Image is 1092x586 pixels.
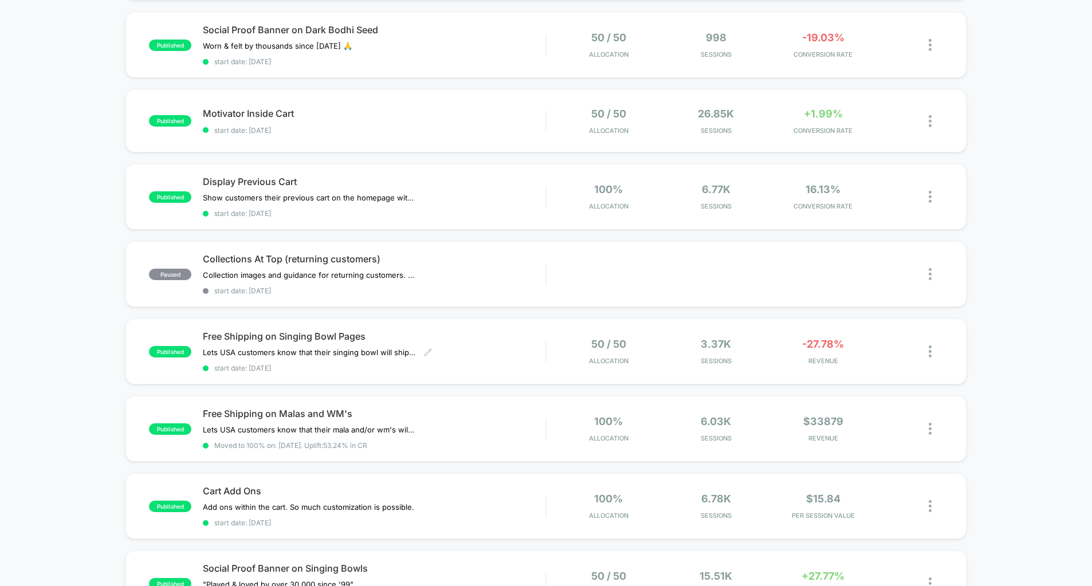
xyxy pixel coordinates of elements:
[203,485,545,497] span: Cart Add Ons
[203,209,545,218] span: start date: [DATE]
[591,338,626,350] span: 50 / 50
[203,408,545,419] span: Free Shipping on Malas and WM's
[203,518,545,527] span: start date: [DATE]
[929,191,932,203] img: close
[665,512,767,520] span: Sessions
[591,108,626,120] span: 50 / 50
[701,338,731,350] span: 3.37k
[803,415,843,427] span: $33879
[149,115,191,127] span: published
[665,127,767,135] span: Sessions
[802,32,844,44] span: -19.03%
[203,348,415,357] span: Lets USA customers know that their singing﻿ bowl will ship free via 2-3 day mail
[701,415,731,427] span: 6.03k
[772,50,874,58] span: CONVERSION RATE
[203,193,415,202] span: Show customers their previous cart on the homepage with a direct button to the cart
[802,570,844,582] span: +27.77%
[203,286,545,295] span: start date: [DATE]
[589,50,629,58] span: Allocation
[203,41,352,50] span: Worn & felt by thousands since [DATE] 🙏
[203,176,545,187] span: Display Previous Cart
[698,108,734,120] span: 26.85k
[591,32,626,44] span: 50 / 50
[929,423,932,435] img: close
[589,127,629,135] span: Allocation
[203,253,545,265] span: Collections At Top (returning customers)
[929,345,932,357] img: close
[665,357,767,365] span: Sessions
[772,202,874,210] span: CONVERSION RATE
[203,126,545,135] span: start date: [DATE]
[203,57,545,66] span: start date: [DATE]
[149,40,191,51] span: published
[149,269,191,280] span: paused
[702,183,730,195] span: 6.77k
[594,493,623,505] span: 100%
[772,127,874,135] span: CONVERSION RATE
[589,202,629,210] span: Allocation
[149,191,191,203] span: published
[806,493,840,505] span: $15.84
[929,39,932,51] img: close
[594,415,623,427] span: 100%
[149,501,191,512] span: published
[806,183,840,195] span: 16.13%
[665,434,767,442] span: Sessions
[589,434,629,442] span: Allocation
[665,202,767,210] span: Sessions
[594,183,623,195] span: 100%
[591,570,626,582] span: 50 / 50
[203,425,415,434] span: Lets USA customers know that their mala and/or wm's will ship free when they are over $75
[929,115,932,127] img: close
[149,423,191,435] span: published
[929,500,932,512] img: close
[929,268,932,280] img: close
[772,512,874,520] span: PER SESSION VALUE
[203,563,545,574] span: Social Proof Banner on Singing Bowls
[214,441,367,450] span: Moved to 100% on: [DATE] . Uplift: 53.24% in CR
[772,357,874,365] span: REVENUE
[149,346,191,357] span: published
[772,434,874,442] span: REVENUE
[203,24,545,36] span: Social Proof Banner on Dark Bodhi Seed
[203,502,414,512] span: Add ons within the cart. So much customization is possible.
[203,270,415,280] span: Collection images and guidance for returning customers. Focus on products and collections returni...
[701,493,731,505] span: 6.78k
[203,331,545,342] span: Free Shipping on Singing Bowl Pages
[589,512,629,520] span: Allocation
[804,108,843,120] span: +1.99%
[589,357,629,365] span: Allocation
[665,50,767,58] span: Sessions
[706,32,726,44] span: 998
[700,570,732,582] span: 15.51k
[802,338,844,350] span: -27.78%
[203,108,545,119] span: Motivator Inside Cart
[203,364,545,372] span: start date: [DATE]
